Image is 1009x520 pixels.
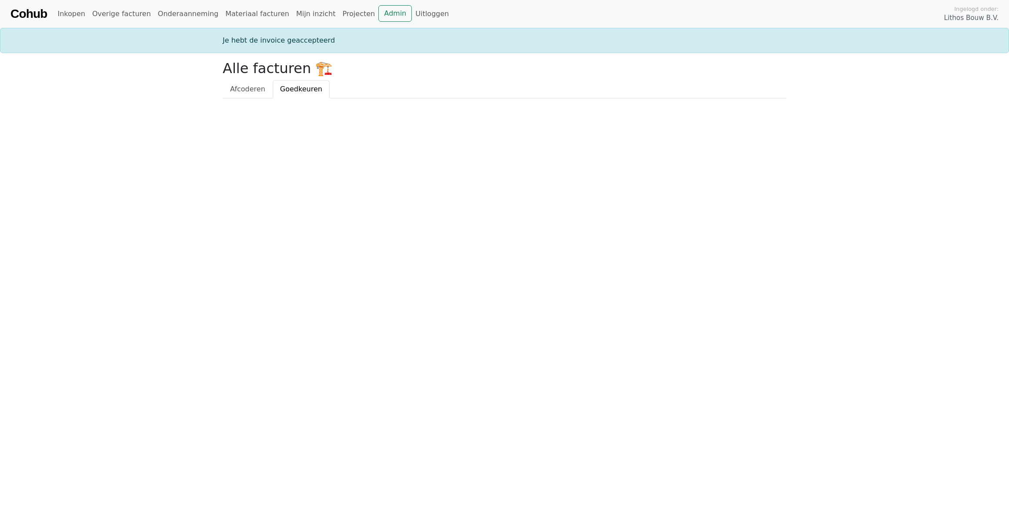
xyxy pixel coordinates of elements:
[293,5,339,23] a: Mijn inzicht
[223,60,786,77] h2: Alle facturen 🏗️
[89,5,154,23] a: Overige facturen
[154,5,222,23] a: Onderaanneming
[10,3,47,24] a: Cohub
[217,35,792,46] div: Je hebt de invoice geaccepteerd
[412,5,452,23] a: Uitloggen
[54,5,88,23] a: Inkopen
[339,5,378,23] a: Projecten
[944,13,999,23] span: Lithos Bouw B.V.
[280,85,322,93] span: Goedkeuren
[222,5,293,23] a: Materiaal facturen
[378,5,412,22] a: Admin
[230,85,265,93] span: Afcoderen
[954,5,999,13] span: Ingelogd onder:
[273,80,330,98] a: Goedkeuren
[223,80,273,98] a: Afcoderen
